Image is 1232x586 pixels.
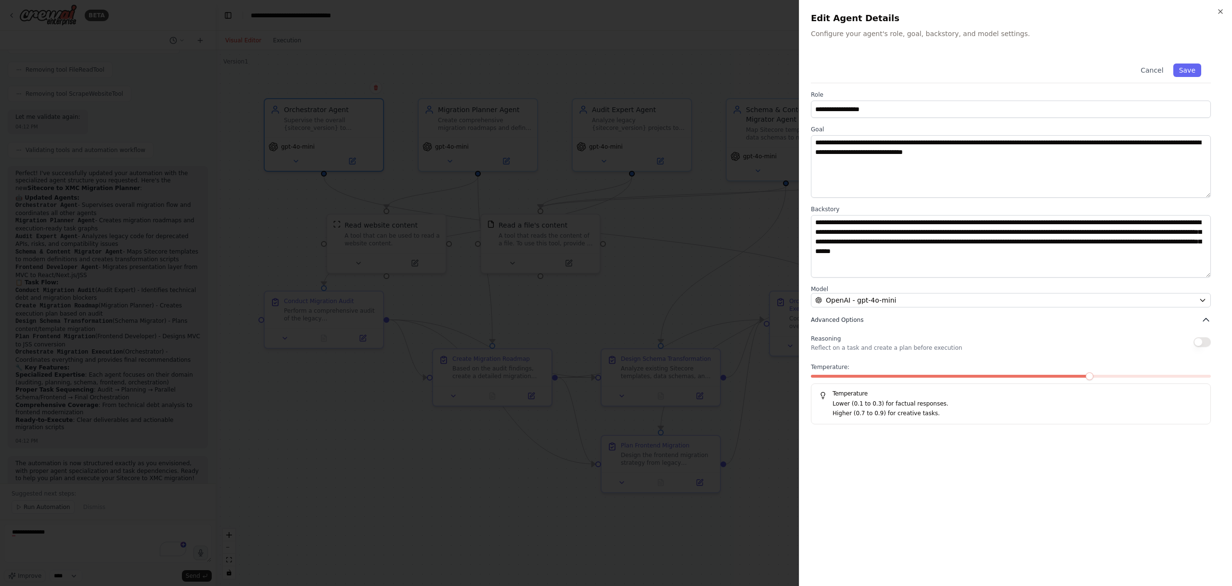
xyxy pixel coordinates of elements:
label: Backstory [811,205,1211,213]
span: Temperature: [811,363,849,371]
label: Role [811,91,1211,99]
p: Higher (0.7 to 0.9) for creative tasks. [833,409,1203,419]
span: Reasoning [811,335,841,342]
span: OpenAI - gpt-4o-mini [826,295,896,305]
h2: Edit Agent Details [811,12,1220,25]
h5: Temperature [819,390,1203,397]
button: Cancel [1135,64,1169,77]
button: Advanced Options [811,315,1211,325]
p: Configure your agent's role, goal, backstory, and model settings. [811,29,1220,38]
p: Reflect on a task and create a plan before execution [811,344,962,352]
label: Goal [811,126,1211,133]
button: OpenAI - gpt-4o-mini [811,293,1211,307]
span: Advanced Options [811,316,863,324]
p: Lower (0.1 to 0.3) for factual responses. [833,399,1203,409]
button: Save [1173,64,1201,77]
label: Model [811,285,1211,293]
